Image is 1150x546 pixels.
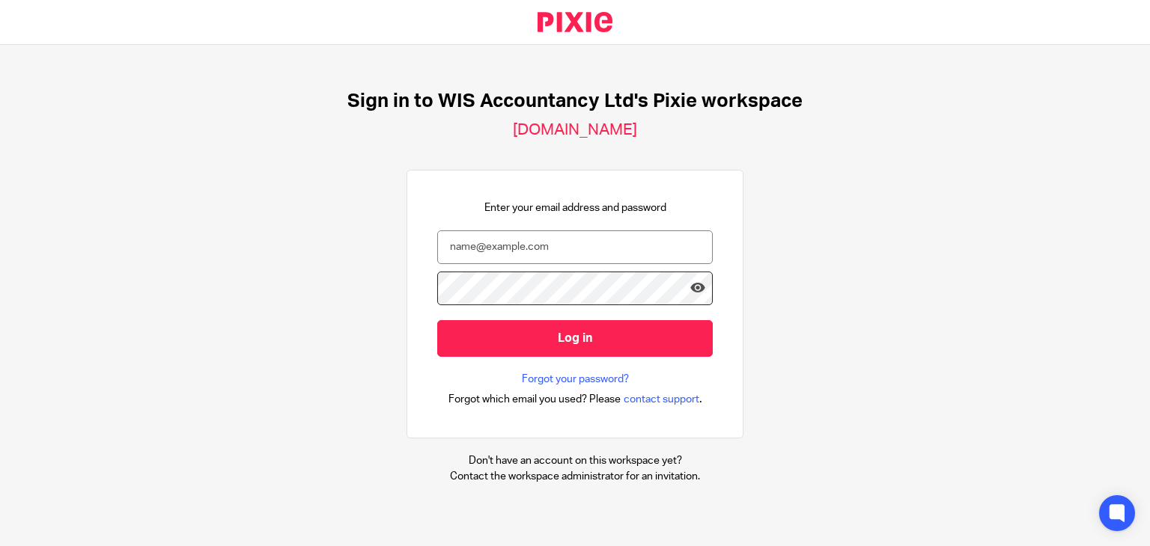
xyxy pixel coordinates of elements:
[624,392,699,407] span: contact support
[448,392,621,407] span: Forgot which email you used? Please
[450,469,700,484] p: Contact the workspace administrator for an invitation.
[448,390,702,408] div: .
[484,200,666,215] p: Enter your email address and password
[450,453,700,468] p: Don't have an account on this workspace yet?
[437,230,713,264] input: name@example.com
[522,372,629,387] a: Forgot your password?
[347,90,803,113] h1: Sign in to WIS Accountancy Ltd's Pixie workspace
[437,320,713,357] input: Log in
[513,120,637,140] h2: [DOMAIN_NAME]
